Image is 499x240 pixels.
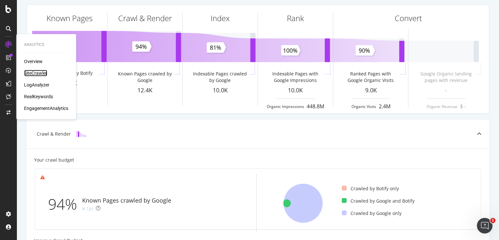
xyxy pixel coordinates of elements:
div: Crawled by Google only [342,210,402,217]
div: Crawl & Render [37,131,71,137]
div: Your crawl budget [34,157,74,163]
a: EngagementAnalytics [24,105,68,112]
a: RealKeywords [24,93,53,100]
div: Known Pages crawled by Google [82,196,171,205]
div: 10.0K [183,86,258,95]
iframe: Intercom live chat [477,218,493,233]
div: Crawl & Render [118,13,172,24]
div: Indexable Pages with Google Impressions [267,71,324,84]
a: LogAnalyzer [24,82,49,88]
div: Known Pages crawled by Google [117,71,173,84]
div: Crawled by Google and Botify [342,198,415,204]
div: 448.8M [307,103,324,110]
div: Indexable Pages crawled by Google [192,71,248,84]
div: 1pt [86,206,93,212]
span: 1 [490,218,495,223]
div: Index [211,13,230,24]
div: Pages crawled by Botify [41,70,93,76]
a: Overview [24,58,43,65]
div: Organic Impressions [267,104,304,109]
div: 10.0K [258,86,333,95]
a: SiteCrawler [24,70,47,76]
div: Rank [287,13,304,24]
img: Equal [82,208,85,210]
div: Crawled by Botify only [342,185,399,192]
div: 94% [48,193,82,215]
div: Known Pages [46,13,93,24]
div: Analytics [24,42,68,47]
img: block-icon [76,131,86,137]
div: 12.4K [108,86,183,95]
